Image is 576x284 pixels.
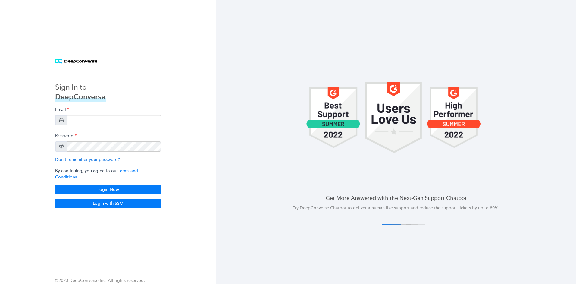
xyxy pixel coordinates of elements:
button: Login Now [55,185,161,194]
img: carousel 1 [427,82,481,153]
a: Terms and Conditions [55,168,138,180]
label: Email [55,104,69,115]
label: Password [55,130,77,141]
h4: Get More Answered with the Next-Gen Support Chatbot [230,194,562,202]
a: Don't remember your password? [55,157,120,162]
img: carousel 1 [306,82,361,153]
img: carousel 1 [365,82,422,153]
h3: Sign In to [55,82,106,92]
h3: DeepConverse [55,92,106,102]
span: ©2023 DeepConverse Inc. All rights reserved. [55,278,145,283]
p: By continuing, you agree to our . [55,168,161,180]
img: horizontal logo [55,59,98,64]
span: Try DeepConverse Chatbot to deliver a human-like support and reduce the support tickets by up to ... [293,205,499,210]
button: Login with SSO [55,199,161,208]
